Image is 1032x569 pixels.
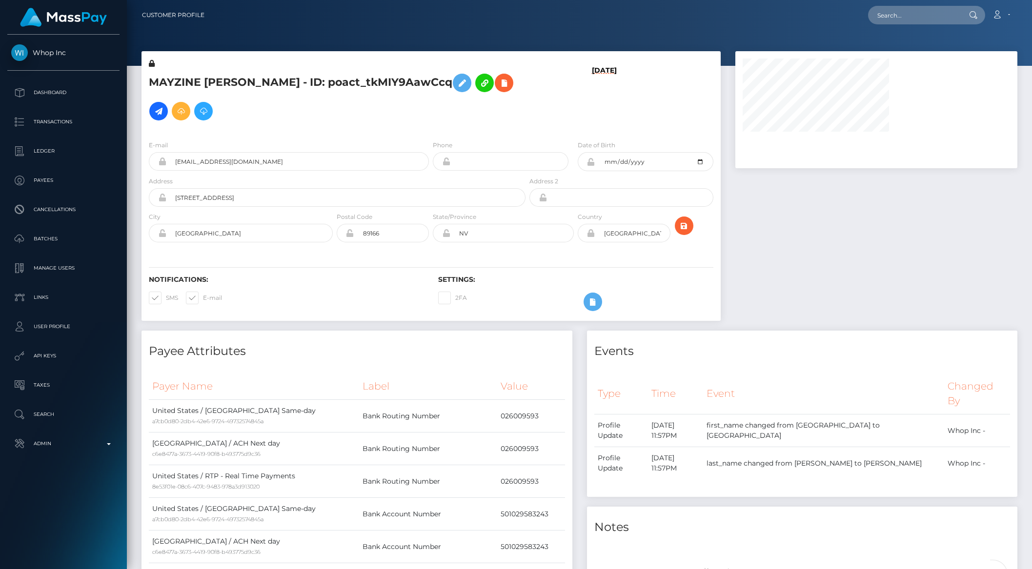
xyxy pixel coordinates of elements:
td: United States / [GEOGRAPHIC_DATA] Same-day [149,498,359,530]
a: Initiate Payout [149,102,168,120]
td: [GEOGRAPHIC_DATA] / ACH Next day [149,432,359,465]
label: Address 2 [529,177,558,186]
p: Cancellations [11,202,116,217]
a: Transactions [7,110,120,134]
td: 501029583243 [497,498,565,530]
td: United States / [GEOGRAPHIC_DATA] Same-day [149,400,359,432]
small: c6e8477a-3673-4419-90f8-b493775d9c36 [152,451,261,457]
p: Taxes [11,378,116,392]
a: Payees [7,168,120,193]
td: 026009593 [497,400,565,432]
small: a7cb0d80-2db4-42e6-9724-49732574845a [152,516,263,523]
small: a7cb0d80-2db4-42e6-9724-49732574845a [152,418,263,425]
p: Batches [11,232,116,246]
h4: Events [594,343,1011,360]
p: API Keys [11,349,116,363]
td: Bank Routing Number [359,400,497,432]
p: Dashboard [11,85,116,100]
label: Date of Birth [578,141,615,150]
th: Time [648,373,703,414]
td: 501029583243 [497,530,565,563]
label: SMS [149,292,178,304]
label: City [149,213,161,221]
th: Value [497,373,565,400]
td: last_name changed from [PERSON_NAME] to [PERSON_NAME] [703,447,944,480]
a: User Profile [7,314,120,339]
span: Whop Inc [7,48,120,57]
a: Customer Profile [142,5,204,25]
label: Country [578,213,602,221]
label: State/Province [433,213,476,221]
a: Links [7,285,120,310]
td: Bank Routing Number [359,432,497,465]
a: Batches [7,227,120,251]
img: MassPay Logo [20,8,107,27]
a: Admin [7,432,120,456]
h5: MAYZINE [PERSON_NAME] - ID: poact_tkMIY9AawCcq [149,69,520,125]
small: 8e53f01e-08c6-407c-9483-978a3d913020 [152,483,260,490]
a: Dashboard [7,80,120,105]
h6: Settings: [438,275,713,284]
p: Payees [11,173,116,188]
th: Event [703,373,944,414]
td: [GEOGRAPHIC_DATA] / ACH Next day [149,530,359,563]
p: Ledger [11,144,116,158]
td: [DATE] 11:57PM [648,414,703,447]
th: Type [594,373,648,414]
label: 2FA [438,292,467,304]
td: Whop Inc - [944,414,1010,447]
label: Phone [433,141,452,150]
label: E-mail [149,141,168,150]
td: 026009593 [497,432,565,465]
td: Bank Account Number [359,498,497,530]
h6: Notifications: [149,275,424,284]
td: first_name changed from [GEOGRAPHIC_DATA] to [GEOGRAPHIC_DATA] [703,414,944,447]
a: API Keys [7,344,120,368]
td: Whop Inc - [944,447,1010,480]
p: Manage Users [11,261,116,275]
small: c6e8477a-3673-4419-90f8-b493775d9c36 [152,549,261,555]
th: Label [359,373,497,400]
p: Transactions [11,115,116,129]
h4: Notes [594,519,1011,536]
td: [DATE] 11:57PM [648,447,703,480]
h4: Payee Attributes [149,343,565,360]
th: Payer Name [149,373,359,400]
a: Cancellations [7,197,120,222]
label: E-mail [186,292,222,304]
input: Search... [868,6,960,24]
td: 026009593 [497,465,565,498]
td: Bank Routing Number [359,465,497,498]
p: Links [11,290,116,305]
a: Search [7,402,120,427]
h6: [DATE] [592,66,617,129]
a: Manage Users [7,256,120,280]
p: Search [11,407,116,422]
label: Postal Code [337,213,372,221]
td: Profile Update [594,447,648,480]
img: Whop Inc [11,44,28,61]
th: Changed By [944,373,1010,414]
p: Admin [11,436,116,451]
a: Taxes [7,373,120,397]
label: Address [149,177,173,186]
td: Bank Account Number [359,530,497,563]
td: Profile Update [594,414,648,447]
p: User Profile [11,319,116,334]
a: Ledger [7,139,120,163]
td: United States / RTP - Real Time Payments [149,465,359,498]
